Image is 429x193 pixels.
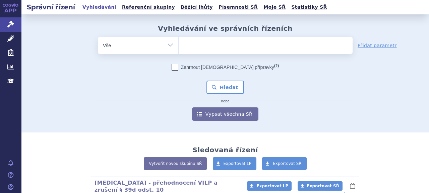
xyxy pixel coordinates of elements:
button: lhůty [349,182,356,190]
a: Moje SŘ [261,3,288,12]
h2: Správní řízení [21,2,80,12]
label: Zahrnout [DEMOGRAPHIC_DATA] přípravky [172,64,279,71]
span: Exportovat LP [256,184,288,188]
a: Exportovat LP [213,157,257,170]
a: Přidat parametr [358,42,397,49]
abbr: (?) [274,64,279,68]
span: Exportovat SŘ [273,161,302,166]
h2: Sledovaná řízení [192,146,258,154]
a: Referenční skupiny [120,3,177,12]
span: Exportovat SŘ [307,184,339,188]
a: Vytvořit novou skupinu SŘ [144,157,207,170]
a: Exportovat SŘ [262,157,307,170]
a: Exportovat SŘ [298,181,343,191]
a: Vypsat všechna SŘ [192,107,258,121]
a: Písemnosti SŘ [217,3,260,12]
a: Běžící lhůty [179,3,215,12]
h2: Vyhledávání ve správních řízeních [158,24,293,32]
a: Vyhledávání [80,3,118,12]
button: Hledat [206,81,244,94]
a: Exportovat LP [247,181,292,191]
i: nebo [218,99,233,103]
a: Statistiky SŘ [289,3,329,12]
a: [MEDICAL_DATA] - přehodnocení VILP a zrušení § 39d odst. 10 [95,180,218,193]
span: Exportovat LP [224,161,252,166]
